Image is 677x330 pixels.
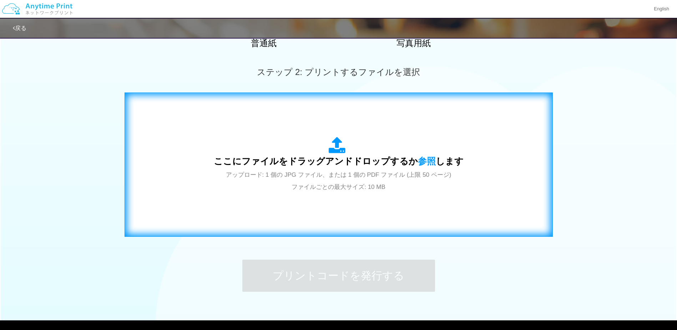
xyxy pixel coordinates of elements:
span: ここにファイルをドラッグアンドドロップするか します [214,156,464,166]
span: ステップ 2: プリントするファイルを選択 [257,67,420,77]
h2: 普通紙 [201,39,326,48]
a: 戻る [13,25,26,31]
button: プリントコードを発行する [242,260,435,292]
span: 参照 [418,156,436,166]
span: アップロード: 1 個の JPG ファイル、または 1 個の PDF ファイル (上限 50 ページ) ファイルごとの最大サイズ: 10 MB [226,171,451,190]
h2: 写真用紙 [351,39,476,48]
